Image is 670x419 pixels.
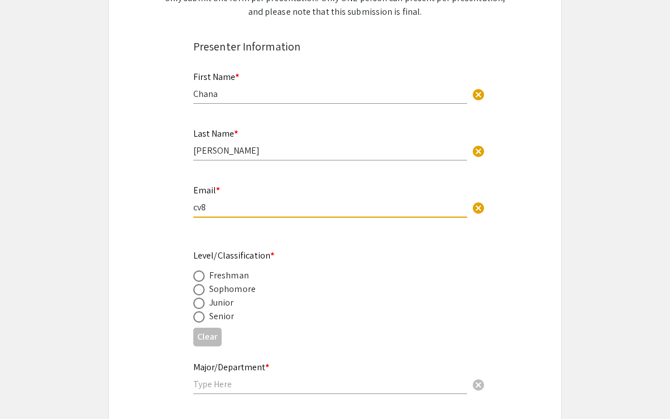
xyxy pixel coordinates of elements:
input: Type Here [193,145,467,156]
mat-label: Major/Department [193,361,269,373]
span: cancel [472,201,485,215]
input: Type Here [193,378,467,390]
button: Clear [467,83,490,105]
mat-label: Level/Classification [193,249,274,261]
input: Type Here [193,201,467,213]
button: Clear [467,373,490,395]
mat-label: First Name [193,71,239,83]
span: cancel [472,378,485,392]
iframe: Chat [9,368,48,410]
div: Senior [209,310,235,323]
div: Sophomore [209,282,256,296]
div: Freshman [209,269,249,282]
input: Type Here [193,88,467,100]
mat-label: Email [193,184,220,196]
div: Junior [209,296,234,310]
button: Clear [467,196,490,218]
mat-label: Last Name [193,128,238,139]
button: Clear [467,139,490,162]
button: Clear [193,328,222,346]
span: cancel [472,145,485,158]
div: Presenter Information [193,38,477,55]
span: cancel [472,88,485,101]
